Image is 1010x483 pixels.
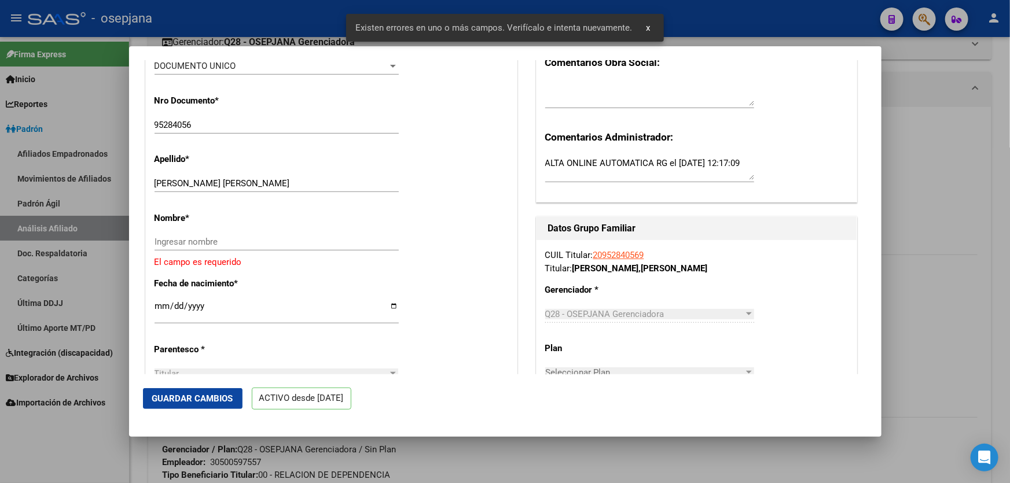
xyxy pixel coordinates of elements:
[545,55,848,70] h3: Comentarios Obra Social:
[548,222,845,235] h1: Datos Grupo Familiar
[155,94,260,108] p: Nro Documento
[143,388,243,409] button: Guardar Cambios
[152,393,233,404] span: Guardar Cambios
[155,61,236,71] span: DOCUMENTO UNICO
[155,153,260,166] p: Apellido
[572,263,708,274] strong: [PERSON_NAME] [PERSON_NAME]
[593,250,644,260] a: 20952840569
[639,263,641,274] span: ,
[646,23,650,33] span: x
[355,22,632,34] span: Existen errores en uno o más campos. Verifícalo e intenta nuevamente.
[971,444,998,471] div: Open Intercom Messenger
[155,212,260,225] p: Nombre
[155,368,179,379] span: Titular
[545,309,664,319] span: Q28 - OSEPJANA Gerenciadora
[155,256,508,269] p: El campo es requerido
[252,388,351,410] p: ACTIVO desde [DATE]
[155,277,260,290] p: Fecha de nacimiento
[545,342,636,355] p: Plan
[545,367,744,378] span: Seleccionar Plan
[545,130,848,145] h3: Comentarios Administrador:
[545,249,848,275] div: CUIL Titular: Titular:
[545,283,636,297] p: Gerenciador *
[637,17,659,38] button: x
[155,343,260,356] p: Parentesco *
